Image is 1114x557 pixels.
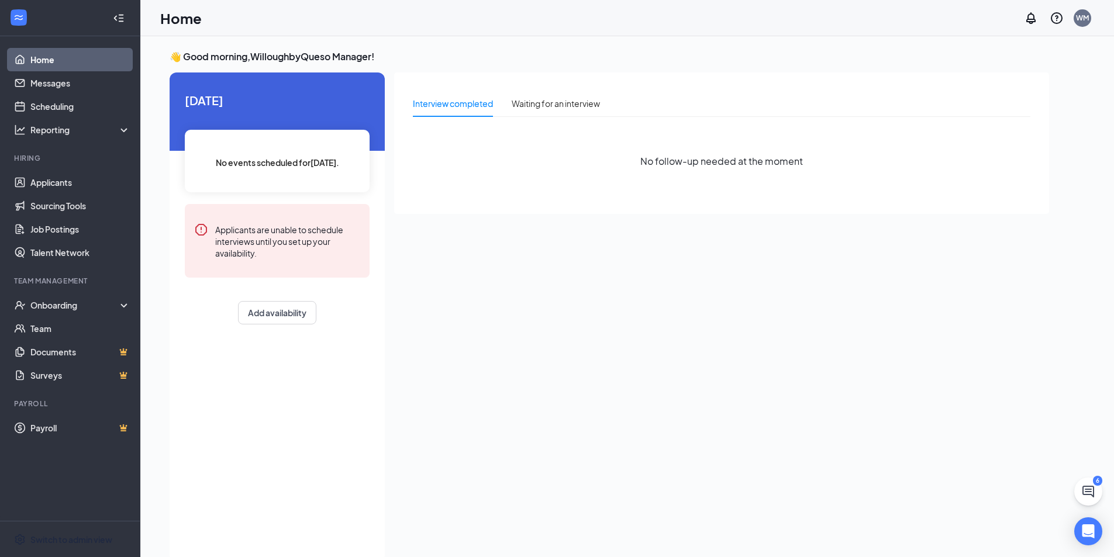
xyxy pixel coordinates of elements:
svg: UserCheck [14,299,26,311]
svg: QuestionInfo [1050,11,1064,25]
a: Talent Network [30,241,130,264]
div: Payroll [14,399,128,409]
h3: 👋 Good morning, WilloughbyQueso Manager ! [170,50,1049,63]
a: SurveysCrown [30,364,130,387]
div: Hiring [14,153,128,163]
svg: Settings [14,534,26,545]
div: Switch to admin view [30,534,112,545]
a: Job Postings [30,217,130,241]
span: [DATE] [185,91,370,109]
a: Applicants [30,171,130,194]
a: Scheduling [30,95,130,118]
a: Home [30,48,130,71]
a: Messages [30,71,130,95]
div: 6 [1093,476,1102,486]
svg: Error [194,223,208,237]
span: No events scheduled for [DATE] . [216,156,339,169]
h1: Home [160,8,202,28]
div: Interview completed [413,97,493,110]
button: Add availability [238,301,316,324]
div: Onboarding [30,299,120,311]
svg: Analysis [14,124,26,136]
span: No follow-up needed at the moment [640,154,803,168]
div: Reporting [30,124,131,136]
svg: ChatActive [1081,485,1095,499]
div: WM [1076,13,1089,23]
div: Waiting for an interview [512,97,600,110]
a: Team [30,317,130,340]
div: Team Management [14,276,128,286]
svg: WorkstreamLogo [13,12,25,23]
a: PayrollCrown [30,416,130,440]
a: DocumentsCrown [30,340,130,364]
svg: Notifications [1024,11,1038,25]
div: Open Intercom Messenger [1074,517,1102,545]
button: ChatActive [1074,478,1102,506]
svg: Collapse [113,12,125,24]
div: Applicants are unable to schedule interviews until you set up your availability. [215,223,360,259]
a: Sourcing Tools [30,194,130,217]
